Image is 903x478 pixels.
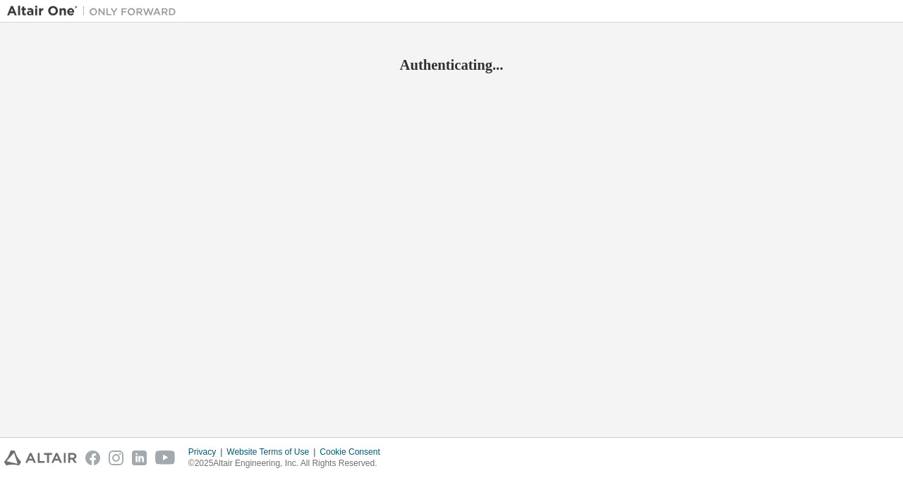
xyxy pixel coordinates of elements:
[226,446,320,458] div: Website Terms of Use
[85,451,100,465] img: facebook.svg
[188,458,389,470] p: © 2025 Altair Engineering, Inc. All Rights Reserved.
[4,451,77,465] img: altair_logo.svg
[7,56,896,74] h2: Authenticating...
[7,4,183,18] img: Altair One
[155,451,176,465] img: youtube.svg
[132,451,147,465] img: linkedin.svg
[188,446,226,458] div: Privacy
[109,451,123,465] img: instagram.svg
[320,446,388,458] div: Cookie Consent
